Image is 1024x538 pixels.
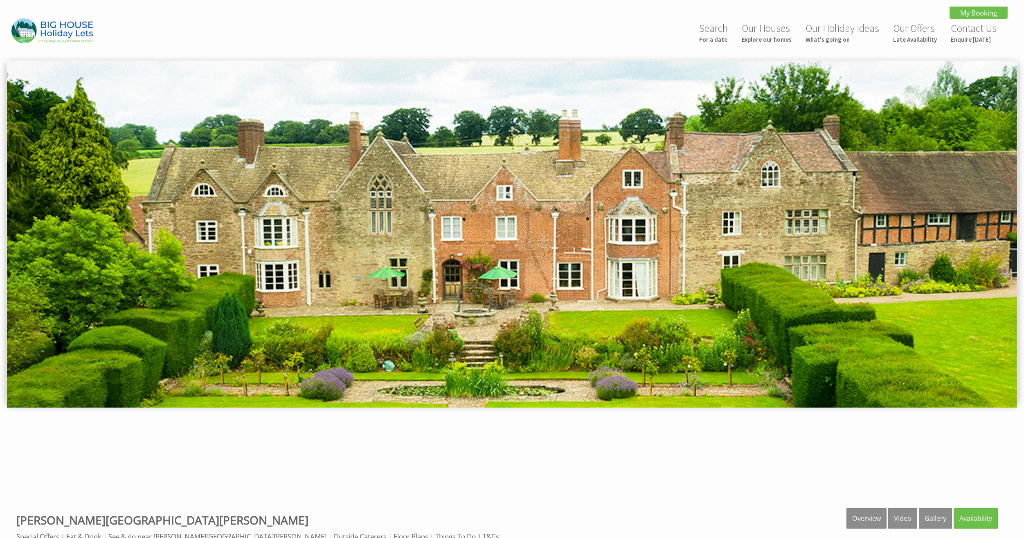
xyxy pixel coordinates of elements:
a: Availability [954,508,998,529]
small: What's going on [806,36,879,43]
a: Our HousesExplore our homes [742,22,792,43]
a: SearchFor a date [699,22,728,43]
small: Explore our homes [742,36,792,43]
img: Big House Holiday Lets [11,18,93,43]
a: [PERSON_NAME][GEOGRAPHIC_DATA][PERSON_NAME] [16,512,308,528]
a: Overview [846,508,887,529]
a: Gallery [919,508,952,529]
a: Contact UsEnquire [DATE] [951,22,997,43]
a: Video [888,508,917,529]
small: Late Availability [893,36,937,43]
a: Our Holiday IdeasWhat's going on [806,22,879,43]
a: My Booking [950,7,1008,19]
small: Enquire [DATE] [951,36,997,43]
iframe: Customer reviews powered by Trustpilot [5,434,1019,495]
small: For a date [699,36,728,43]
a: Our OffersLate Availability [893,22,937,43]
